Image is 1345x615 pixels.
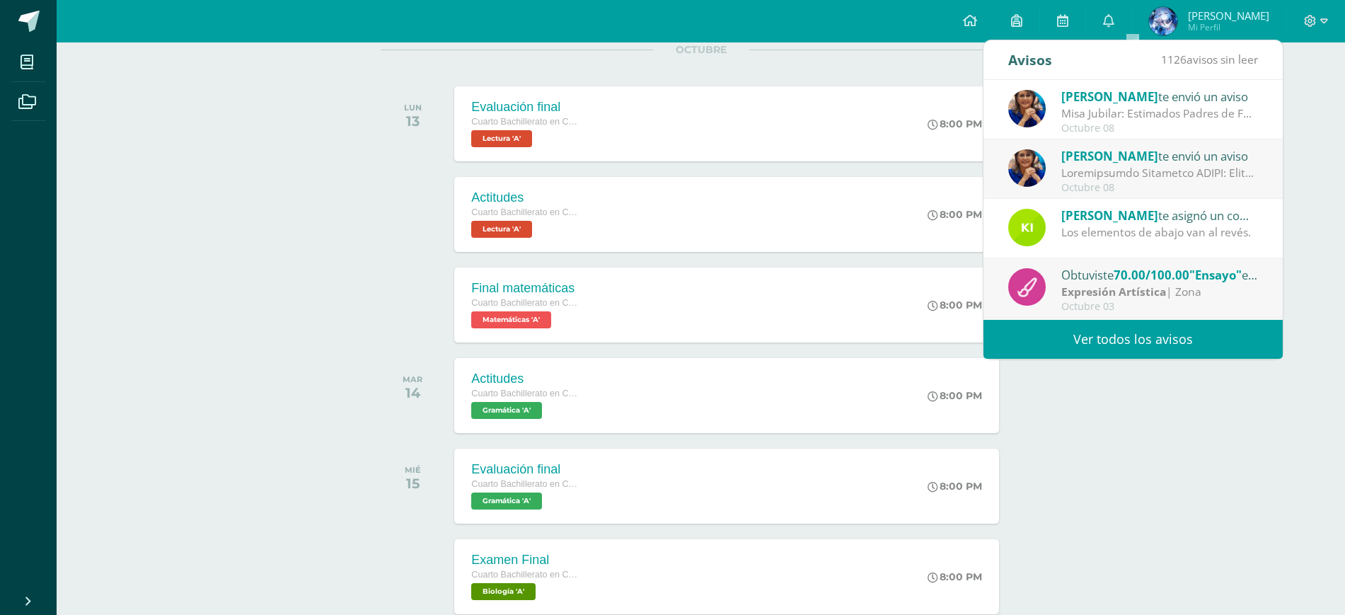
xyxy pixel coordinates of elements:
[1061,122,1258,134] div: Octubre 08
[1008,40,1052,79] div: Avisos
[471,372,577,386] div: Actitudes
[403,374,422,384] div: MAR
[405,475,421,492] div: 15
[1061,224,1258,241] div: Los elementos de abajo van al revés.
[471,221,532,238] span: Lectura 'A'
[471,583,536,600] span: Biología 'A'
[1061,265,1258,284] div: Obtuviste en
[471,479,577,489] span: Cuarto Bachillerato en CCLL en Diseño Grafico
[1008,209,1046,246] img: 9ab151970ea35c44bfeb152f0ad901f3.png
[928,117,982,130] div: 8:00 PM
[1061,284,1166,299] strong: Expresión Artística
[1188,21,1269,33] span: Mi Perfil
[471,100,577,115] div: Evaluación final
[1008,90,1046,127] img: 5d6f35d558c486632aab3bda9a330e6b.png
[1008,149,1046,187] img: 5d6f35d558c486632aab3bda9a330e6b.png
[471,493,542,510] span: Gramática 'A'
[928,299,982,311] div: 8:00 PM
[1188,8,1269,23] span: [PERSON_NAME]
[1061,301,1258,313] div: Octubre 03
[471,298,577,308] span: Cuarto Bachillerato en CCLL en Diseño Grafico
[471,389,577,398] span: Cuarto Bachillerato en CCLL en Diseño Grafico
[1061,182,1258,194] div: Octubre 08
[1061,284,1258,300] div: | Zona
[1161,52,1258,67] span: avisos sin leer
[471,117,577,127] span: Cuarto Bachillerato en CCLL en Diseño Grafico
[928,389,982,402] div: 8:00 PM
[471,553,577,568] div: Examen Final
[1061,206,1258,224] div: te asignó un comentario en 'Sobre' para 'Cromatología del Color'
[1061,88,1158,105] span: [PERSON_NAME]
[928,480,982,493] div: 8:00 PM
[1061,87,1258,105] div: te envió un aviso
[403,384,422,401] div: 14
[471,311,551,328] span: Matemáticas 'A'
[1114,267,1189,283] span: 70.00/100.00
[653,43,749,56] span: OCTUBRE
[471,130,532,147] span: Lectura 'A'
[471,462,577,477] div: Evaluación final
[983,320,1283,359] a: Ver todos los avisos
[471,281,577,296] div: Final matemáticas
[928,570,982,583] div: 8:00 PM
[1061,148,1158,164] span: [PERSON_NAME]
[471,207,577,217] span: Cuarto Bachillerato en CCLL en Diseño Grafico
[1061,165,1258,181] div: Indicaciones Excursión IRTRA: Guatemala, 07 de octubre de 2025 Estimados Padres de Familia: De an...
[471,570,577,580] span: Cuarto Bachillerato en CCLL en Diseño Grafico
[404,113,422,130] div: 13
[1149,7,1177,35] img: 9f01e3d6ae747b29c28daca1ee3c4777.png
[1189,267,1242,283] span: "Ensayo"
[471,402,542,419] span: Gramática 'A'
[405,465,421,475] div: MIÉ
[471,190,577,205] div: Actitudes
[1061,146,1258,165] div: te envió un aviso
[404,103,422,113] div: LUN
[928,208,982,221] div: 8:00 PM
[1161,52,1187,67] span: 1126
[1061,207,1158,224] span: [PERSON_NAME]
[1061,105,1258,122] div: Misa Jubilar: Estimados Padres de Familia de Cuarto Primaria hasta Quinto Bachillerato: Bendicion...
